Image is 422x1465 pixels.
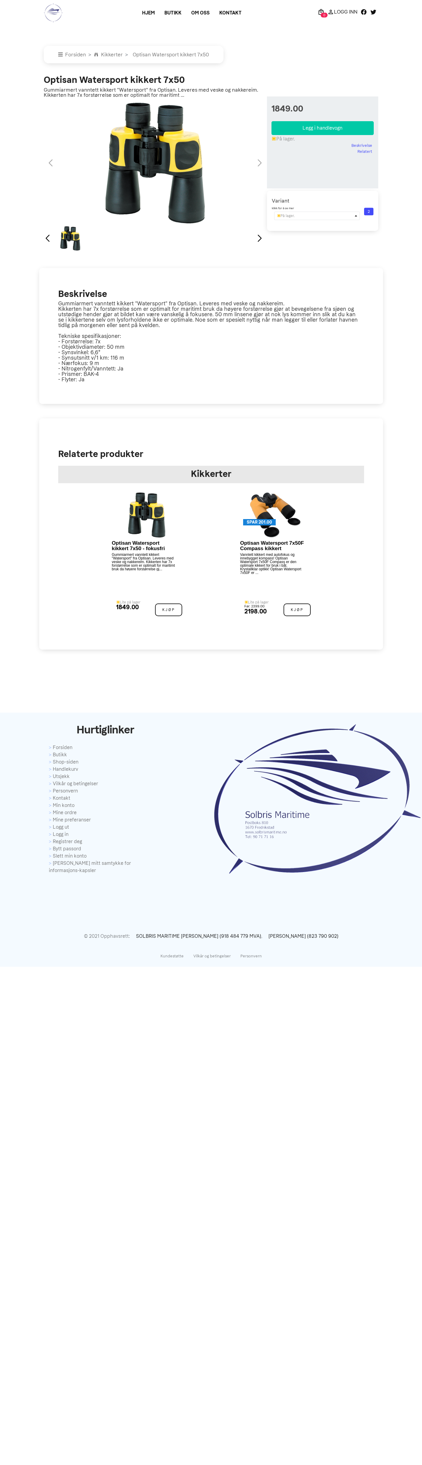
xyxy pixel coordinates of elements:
[250,493,300,538] img: kikkert1_gmD92yv.jpg
[49,751,162,758] a: Butikk
[116,604,141,610] div: 1849.00
[44,3,63,23] img: logo
[236,951,267,961] a: Personvern
[49,831,162,838] a: Logg in
[256,232,264,245] div: Next slide
[116,600,141,604] div: Lite på lager
[240,493,310,600] a: SPAR 201.00 Optisan Watersport 7x50F Compass kikkert Vanntett kikkert med autofokus og innebygget...
[240,553,305,575] p: Vanntett kikkert med autofokus og innebygget kompass! Optisan Watersport 7x50F Compass er den opt...
[321,13,328,17] span: 0
[49,860,162,874] a: [PERSON_NAME] mitt samtykke for informasjons-kapsler
[189,951,236,961] a: Vilkår og betingelser
[58,447,364,461] h2: Relaterte produkter
[272,196,374,206] label: Variant
[130,52,209,58] a: Optisan Watersport kikkert 7x50
[58,287,364,301] h2: Beskrivelse
[351,143,372,149] a: Beskrivelse
[137,8,160,18] a: Hjem
[112,553,177,571] p: Gummiarmert vanntett kikkert "Watersport" fra Optisan. Leveres med veske og nakkereim. Kikkerten ...
[284,603,311,616] span: Kjøp
[214,8,246,18] a: Kontakt
[49,787,162,795] a: Personvern
[94,52,123,58] a: Kikkerter
[271,121,374,135] button: Legg i handlevogn
[49,816,162,824] a: Mine preferanser
[240,540,305,551] p: Optisan Watersport 7x50F Compass kikkert
[49,824,162,831] a: Logg ut
[44,232,52,245] div: Previous slide
[49,780,162,787] a: Vilkår og betingelser
[112,540,177,551] p: Optisan Watersport kikkert 7x50 - fokusfri
[49,845,162,852] a: Bytt passord
[44,75,267,84] h2: Optisan Watersport kikkert 7x50
[44,46,379,63] nav: breadcrumb
[364,208,373,215] span: 2
[186,8,214,18] a: Om oss
[156,951,189,961] a: Kundestøtte
[128,493,165,538] img: Kikkertukompass_dpmlm3D.jpg
[271,102,374,115] span: 1849.00
[271,135,374,143] div: På lager.
[247,519,272,525] span: SPAR 201.00
[272,206,374,211] small: klikk for å se mer
[112,493,182,600] a: Optisan Watersport kikkert 7x50 - fokusfri Gummiarmert vanntett kikkert "Watersport" fra Optisan....
[49,766,162,773] a: Handlekurv
[49,852,162,860] a: Slett min konto
[130,933,261,939] a: SOLBRIS MARITIME [PERSON_NAME] (918 484 779 MVA)
[49,773,162,780] a: Utsjekk
[49,809,162,816] a: Mine ordre
[60,467,363,481] h2: Kikkerter
[44,103,267,223] div: 1 / 1
[326,8,359,15] a: Logg Inn
[49,744,162,751] a: Forsiden
[58,52,86,58] a: Forsiden
[49,795,162,802] a: Kontakt
[58,301,364,382] p: Gummiarmert vanntett kikkert "Watersport" fra Optisan. Leveres med veske og nakkereim. Kikkerten ...
[155,603,182,616] span: Kjøp
[49,838,162,845] a: Registrer deg
[160,8,186,18] a: Butikk
[84,930,338,942] span: © 2021 Opphavsrett: ,
[274,212,360,220] button: På lager.
[49,802,162,809] a: Min konto
[44,87,267,98] p: Gummiarmert vanntett kikkert "Watersport" fra Optisan. Leveres med veske og nakkereim. Kikkerten ...
[244,600,269,604] div: Lite på lager
[44,226,97,250] div: 1 / 1
[271,136,276,142] i: Lite på lager
[244,608,269,614] div: 2198.00
[277,213,354,219] div: På lager.
[357,149,372,155] a: Relatert
[49,758,162,766] a: Shop-siden
[244,604,265,608] small: Før: 2399.00
[262,933,338,939] a: [PERSON_NAME] (823 790 902)
[316,8,326,15] a: 0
